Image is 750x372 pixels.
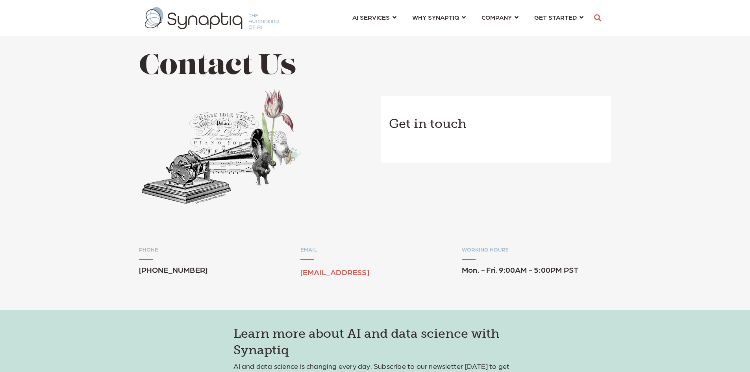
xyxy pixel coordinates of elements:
span: EMAIL [300,246,318,252]
span: WORKING HOURS [462,246,509,252]
span: WHY SYNAPTIQ [412,12,459,22]
span: [PHONE_NUMBER] [139,265,208,274]
a: [EMAIL_ADDRESS] [300,267,369,277]
h1: Contact Us [139,52,369,83]
span: GET STARTED [534,12,577,22]
span: Mon. - Fri. 9:00AM - 5:00PM PST [462,265,578,274]
h3: Get in touch [389,116,604,132]
img: synaptiq logo-1 [145,7,279,29]
a: AI SERVICES [352,10,396,24]
h3: Learn more about AI and data science with Synaptiq [233,326,517,358]
a: COMPANY [481,10,519,24]
img: Collage of phonograph, flowers, and elephant and a hand [139,86,302,207]
span: COMPANY [481,12,512,22]
nav: menu [344,4,591,32]
a: WHY SYNAPTIQ [412,10,466,24]
span: AI SERVICES [352,12,390,22]
a: GET STARTED [534,10,583,24]
span: PHONE [139,246,159,252]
